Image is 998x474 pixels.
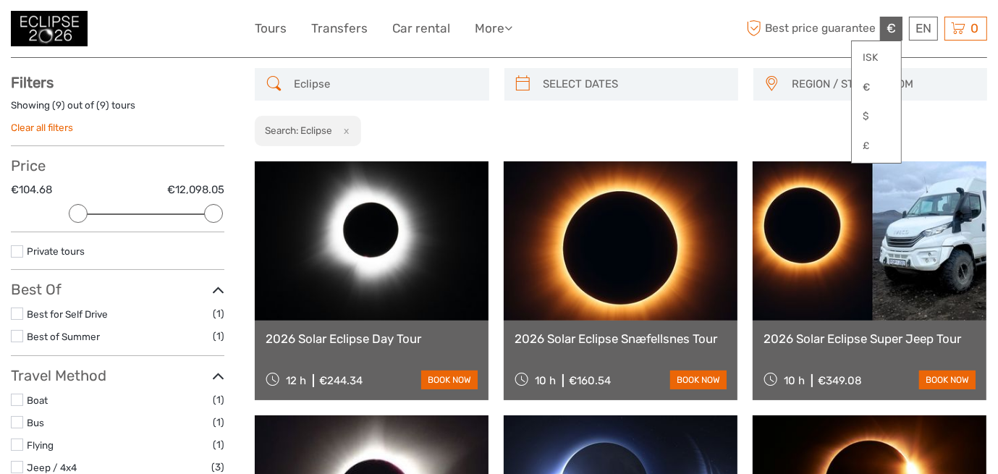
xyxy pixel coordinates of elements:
[785,72,980,96] button: REGION / STARTS FROM
[11,367,224,384] h3: Travel Method
[288,72,481,97] input: SEARCH
[515,331,727,346] a: 2026 Solar Eclipse Snæfellsnes Tour
[11,74,54,91] strong: Filters
[311,18,368,39] a: Transfers
[818,374,862,387] div: €349.08
[852,45,901,71] a: ISK
[213,436,224,453] span: (1)
[27,462,77,473] a: Jeep / 4x4
[27,308,108,320] a: Best for Self Drive
[27,245,85,257] a: Private tours
[852,133,901,159] a: £
[27,439,54,451] a: Flying
[11,11,88,46] img: 3312-44506bfc-dc02-416d-ac4c-c65cb0cf8db4_logo_small.jpg
[968,21,981,35] span: 0
[11,281,224,298] h3: Best Of
[319,374,363,387] div: €244.34
[213,305,224,322] span: (1)
[764,331,976,346] a: 2026 Solar Eclipse Super Jeep Tour
[167,182,224,198] label: €12,098.05
[213,414,224,431] span: (1)
[852,75,901,101] a: €
[670,371,727,389] a: book now
[538,72,731,97] input: SELECT DATES
[56,98,62,112] label: 9
[535,374,556,387] span: 10 h
[909,17,938,41] div: EN
[421,371,478,389] a: book now
[743,17,876,41] span: Best price guarantee
[475,18,512,39] a: More
[286,374,306,387] span: 12 h
[266,331,478,346] a: 2026 Solar Eclipse Day Tour
[11,182,52,198] label: €104.68
[784,374,805,387] span: 10 h
[11,98,224,121] div: Showing ( ) out of ( ) tours
[27,417,44,428] a: Bus
[27,394,48,406] a: Boat
[255,18,287,39] a: Tours
[166,22,184,40] button: Open LiveChat chat widget
[334,123,354,138] button: x
[100,98,106,112] label: 9
[11,122,73,133] a: Clear all filters
[213,328,224,344] span: (1)
[392,18,450,39] a: Car rental
[887,21,896,35] span: €
[852,103,901,130] a: $
[20,25,164,37] p: We're away right now. Please check back later!
[27,331,100,342] a: Best of Summer
[213,392,224,408] span: (1)
[569,374,611,387] div: €160.54
[11,157,224,174] h3: Price
[919,371,976,389] a: book now
[265,124,332,136] h2: Search: Eclipse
